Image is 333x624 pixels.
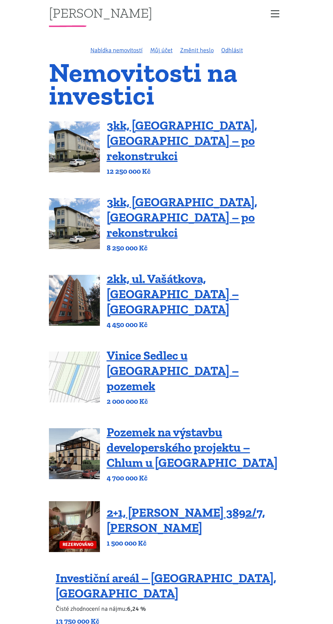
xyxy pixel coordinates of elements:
[107,167,284,176] p: 12 250 000 Kč
[107,320,284,329] p: 4 450 000 Kč
[107,118,257,163] a: 3kk, [GEOGRAPHIC_DATA], [GEOGRAPHIC_DATA] – po rekonstrukci
[49,61,284,107] h1: Nemovitosti na investici
[221,46,243,54] a: Odhlásit
[107,505,265,535] a: 2+1, [PERSON_NAME] 3892/7, [PERSON_NAME]
[107,348,239,393] a: Vinice Sedlec u [GEOGRAPHIC_DATA] – pozemek
[56,571,276,601] a: Investiční areál – [GEOGRAPHIC_DATA], [GEOGRAPHIC_DATA]
[107,195,257,240] a: 3kk, [GEOGRAPHIC_DATA], [GEOGRAPHIC_DATA] – po rekonstrukci
[107,271,239,317] a: 2kk, ul. Vašátkova, [GEOGRAPHIC_DATA] – [GEOGRAPHIC_DATA]
[59,541,97,549] span: REZERVOVÁNO
[180,46,214,54] a: Změnit heslo
[150,46,173,54] a: Můj účet
[107,538,284,548] p: 1 500 000 Kč
[49,501,100,552] a: REZERVOVÁNO
[266,8,284,20] button: Zobrazit menu
[90,46,143,54] a: Nabídka nemovitostí
[107,473,284,483] p: 4 700 000 Kč
[107,243,284,253] p: 8 250 000 Kč
[49,6,152,19] a: [PERSON_NAME]
[127,605,146,612] b: 6,24 %
[107,397,284,406] p: 2 000 000 Kč
[56,604,284,613] p: Čisté zhodnocení na nájmu:
[107,425,278,470] a: Pozemek na výstavbu developerského projektu – Chlum u [GEOGRAPHIC_DATA]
